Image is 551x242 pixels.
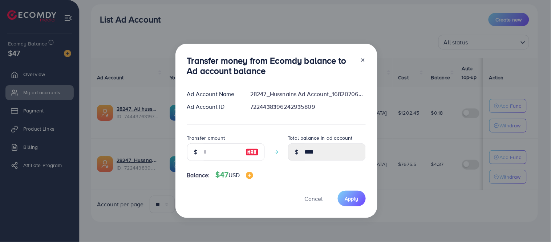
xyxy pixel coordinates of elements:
span: Cancel [305,195,323,203]
img: image [246,172,253,179]
label: Total balance in ad account [288,134,353,142]
div: 28247_Hussnains Ad Account_1682070647889 [244,90,371,98]
button: Apply [338,191,366,206]
button: Cancel [296,191,332,206]
h4: $47 [216,170,253,179]
label: Transfer amount [187,134,225,142]
span: USD [228,171,240,179]
div: Ad Account Name [181,90,245,98]
span: Apply [345,195,358,202]
span: Balance: [187,171,210,179]
div: Ad Account ID [181,103,245,111]
div: 7224438396242935809 [244,103,371,111]
iframe: Chat [520,209,546,237]
img: image [246,148,259,156]
h3: Transfer money from Ecomdy balance to Ad account balance [187,55,354,76]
